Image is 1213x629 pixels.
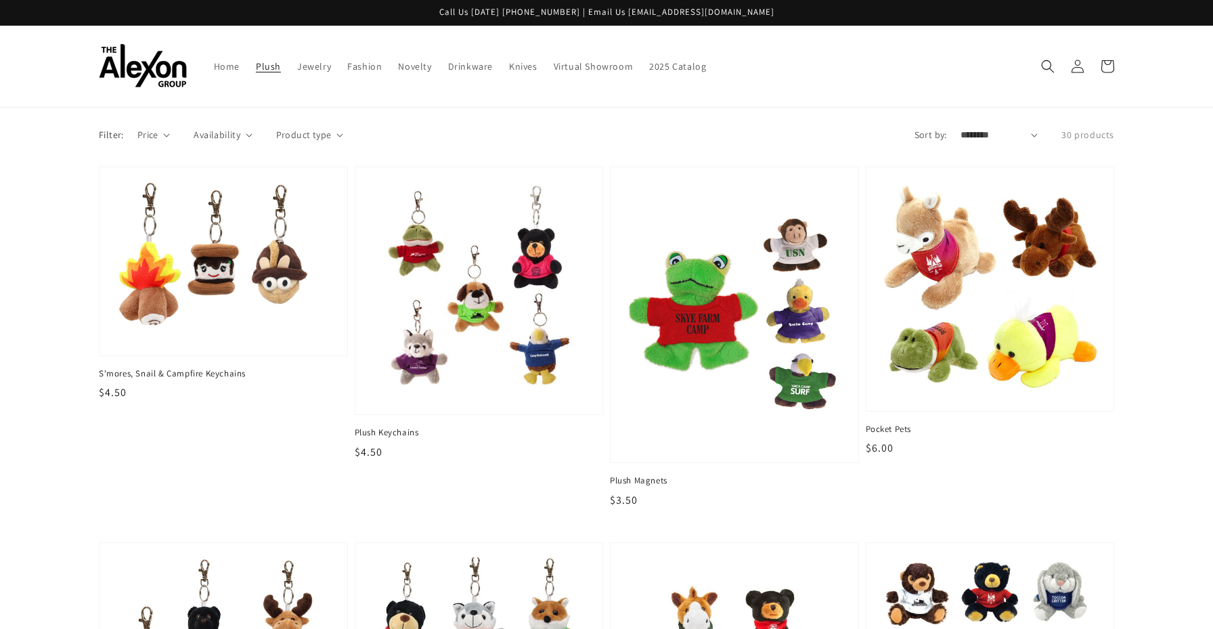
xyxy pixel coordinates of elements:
[99,44,187,88] img: The Alexon Group
[1061,128,1114,142] p: 30 products
[137,128,158,142] span: Price
[554,60,634,72] span: Virtual Showroom
[880,181,1101,397] img: Pocket Pets
[546,52,642,81] a: Virtual Showroom
[355,427,604,439] span: Plush Keychains
[113,181,334,342] img: S'mores, Snail & Campfire Keychains
[610,493,638,507] span: $3.50
[347,60,382,72] span: Fashion
[369,181,590,402] img: Plush Keychains
[194,128,252,142] summary: Availability
[99,167,348,401] a: S'mores, Snail & Campfire Keychains S'mores, Snail & Campfire Keychains $4.50
[641,52,714,81] a: 2025 Catalog
[137,128,171,142] summary: Price
[355,445,382,459] span: $4.50
[355,167,604,460] a: Plush Keychains Plush Keychains $4.50
[289,52,339,81] a: Jewelry
[99,128,124,142] p: Filter:
[1033,51,1063,81] summary: Search
[649,60,706,72] span: 2025 Catalog
[448,60,493,72] span: Drinkware
[99,368,348,380] span: S'mores, Snail & Campfire Keychains
[276,128,343,142] summary: Product type
[914,128,947,142] label: Sort by:
[297,60,331,72] span: Jewelry
[398,60,431,72] span: Novelty
[509,60,537,72] span: Knives
[866,441,894,455] span: $6.00
[194,128,240,142] span: Availability
[248,52,289,81] a: Plush
[440,52,501,81] a: Drinkware
[610,167,859,508] a: Plush Magnets Plush Magnets $3.50
[866,423,1115,435] span: Pocket Pets
[99,385,127,399] span: $4.50
[206,52,248,81] a: Home
[390,52,439,81] a: Novelty
[610,475,859,487] span: Plush Magnets
[866,167,1115,456] a: Pocket Pets Pocket Pets $6.00
[276,128,332,142] span: Product type
[256,60,281,72] span: Plush
[214,60,240,72] span: Home
[501,52,546,81] a: Knives
[624,181,845,449] img: Plush Magnets
[339,52,390,81] a: Fashion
